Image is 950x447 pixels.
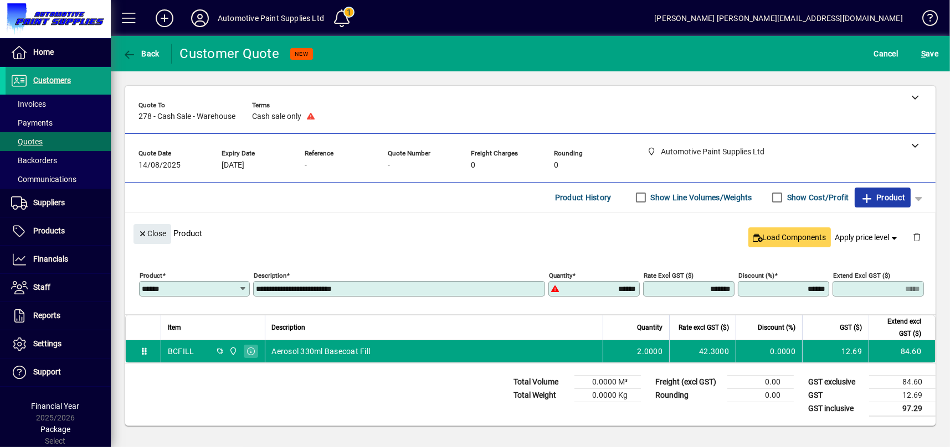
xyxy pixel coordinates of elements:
div: Customer Quote [180,45,280,63]
td: GST [803,388,869,402]
a: Reports [6,302,111,330]
label: Show Cost/Profit [785,192,849,203]
span: 0 [471,161,475,170]
a: Communications [6,170,111,189]
app-page-header-button: Close [131,228,174,238]
td: 0.0000 Kg [574,388,641,402]
div: BCFILL [168,346,194,357]
span: Aerosol 330ml Basecoat Fill [272,346,371,357]
a: Payments [6,113,111,132]
span: S [921,49,926,58]
div: 42.3000 [676,346,729,357]
button: Back [120,44,162,64]
span: [DATE] [222,161,244,170]
span: Extend excl GST ($) [876,315,921,340]
button: Profile [182,8,218,28]
span: 0 [554,161,558,170]
span: Product History [555,189,612,206]
td: 97.29 [869,402,936,415]
span: Payments [11,118,53,127]
span: Package [40,425,70,434]
td: GST exclusive [803,375,869,388]
td: 12.69 [802,340,869,362]
label: Show Line Volumes/Weights [649,192,752,203]
mat-label: Discount (%) [738,271,774,279]
a: Suppliers [6,189,111,217]
mat-label: Quantity [549,271,572,279]
button: Delete [903,224,930,251]
a: Products [6,217,111,245]
span: GST ($) [840,321,862,334]
mat-label: Rate excl GST ($) [644,271,694,279]
button: Add [147,8,182,28]
span: Back [122,49,160,58]
span: Products [33,226,65,235]
span: Automotive Paint Supplies Ltd [226,345,239,357]
a: Quotes [6,132,111,151]
span: Description [272,321,306,334]
span: Item [168,321,181,334]
td: 0.00 [727,388,794,402]
span: - [388,161,390,170]
span: Support [33,367,61,376]
a: Backorders [6,151,111,170]
a: Support [6,358,111,386]
span: 14/08/2025 [138,161,181,170]
span: - [305,161,307,170]
span: Close [138,225,167,243]
button: Load Components [748,227,831,247]
td: 84.60 [869,375,936,388]
span: Discount (%) [758,321,795,334]
span: Suppliers [33,198,65,207]
a: Staff [6,274,111,302]
span: Home [33,48,54,56]
span: Quantity [637,321,663,334]
span: 2.0000 [638,346,663,357]
button: Product [855,188,911,207]
td: GST inclusive [803,402,869,415]
a: Home [6,39,111,66]
span: Invoices [11,100,46,108]
app-page-header-button: Delete [903,232,930,242]
button: Product History [551,188,616,207]
span: Customers [33,76,71,85]
td: Total Weight [508,388,574,402]
td: Freight (excl GST) [650,375,727,388]
button: Cancel [871,44,901,64]
td: Rounding [650,388,727,402]
span: Reports [33,311,60,320]
div: [PERSON_NAME] [PERSON_NAME][EMAIL_ADDRESS][DOMAIN_NAME] [654,9,903,27]
span: Cancel [874,45,898,63]
a: Knowledge Base [914,2,936,38]
td: 0.00 [727,375,794,388]
div: Automotive Paint Supplies Ltd [218,9,324,27]
div: Product [125,213,936,253]
button: Close [133,224,171,244]
span: Load Components [753,232,826,243]
a: Financials [6,246,111,273]
mat-label: Description [254,271,286,279]
td: 0.0000 [736,340,802,362]
button: Apply price level [831,227,904,247]
td: Total Volume [508,375,574,388]
span: Settings [33,339,61,348]
app-page-header-button: Back [111,44,172,64]
a: Settings [6,330,111,358]
span: Rate excl GST ($) [679,321,729,334]
span: Financials [33,254,68,263]
span: 278 - Cash Sale - Warehouse [138,112,235,121]
span: Apply price level [835,232,900,243]
span: Cash sale only [252,112,301,121]
span: NEW [295,50,309,58]
span: Product [860,189,905,206]
td: 0.0000 M³ [574,375,641,388]
span: Backorders [11,156,57,165]
span: Financial Year [32,402,80,410]
td: 84.60 [869,340,935,362]
mat-label: Product [140,271,162,279]
span: Staff [33,283,50,292]
mat-label: Extend excl GST ($) [833,271,890,279]
span: ave [921,45,938,63]
button: Save [918,44,941,64]
span: Communications [11,175,76,184]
